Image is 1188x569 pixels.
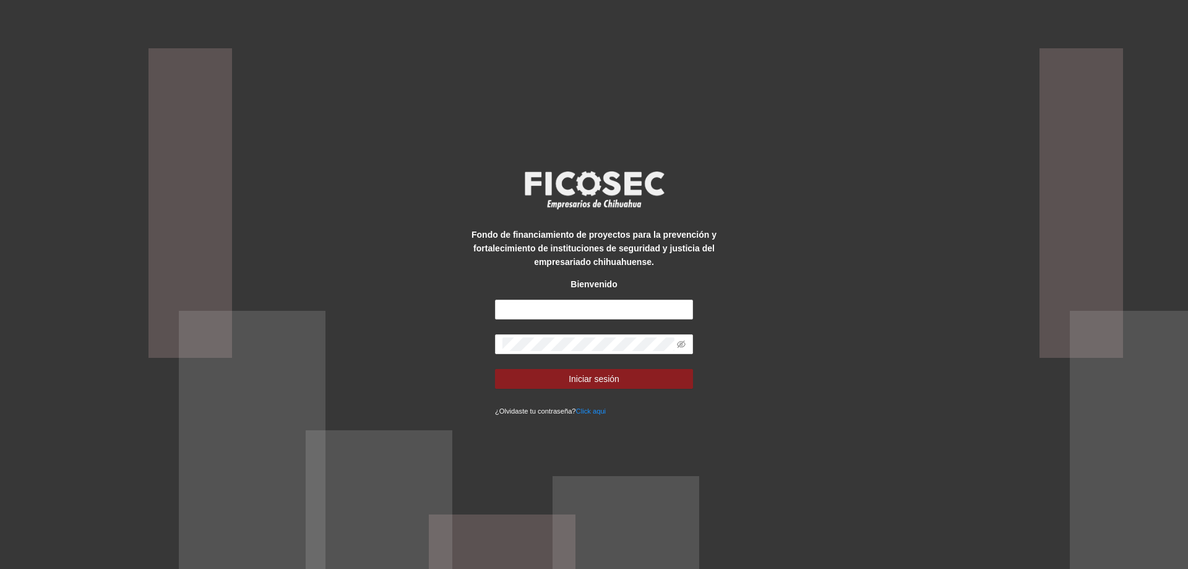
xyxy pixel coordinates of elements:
span: Iniciar sesión [569,372,619,386]
a: Click aqui [576,407,606,415]
strong: Bienvenido [570,279,617,289]
small: ¿Olvidaste tu contraseña? [495,407,606,415]
button: Iniciar sesión [495,369,693,389]
span: eye-invisible [677,340,686,349]
strong: Fondo de financiamiento de proyectos para la prevención y fortalecimiento de instituciones de seg... [471,230,717,267]
img: logo [517,167,671,213]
